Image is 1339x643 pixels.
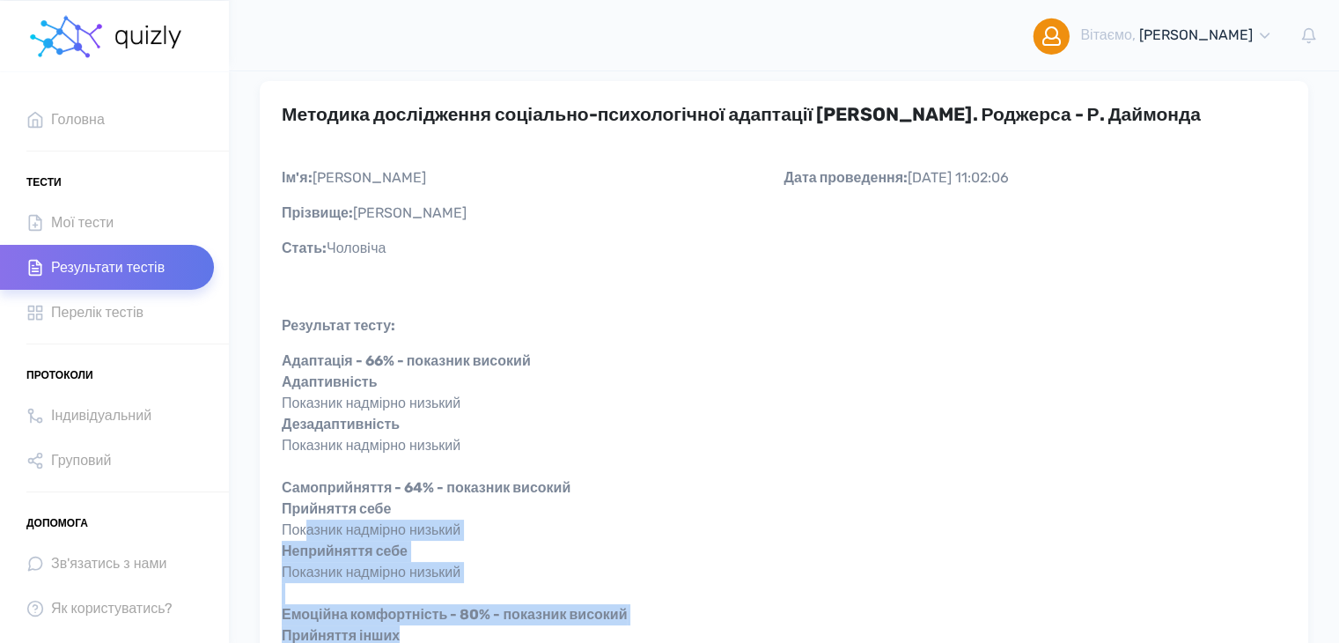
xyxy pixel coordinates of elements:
[114,26,185,48] img: homepage
[51,596,173,620] span: Як користуватись?
[282,479,570,496] strong: Самоприйняття - 64% - показник високий
[282,543,408,559] strong: Неприйняття себе
[784,169,908,186] span: Дата проведення:
[282,606,627,623] strong: Емоційна комфортність - 80% - показник високий
[784,167,1009,188] div: [DATE] 11:02:06
[282,203,771,224] div: [PERSON_NAME]
[26,510,88,536] span: Допомога
[282,240,327,256] span: Стать:
[51,300,143,324] span: Перелік тестів
[26,169,62,196] span: Тести
[282,167,771,188] div: [PERSON_NAME]
[282,103,1286,125] h3: Методика дослідження соціально-психологічної адаптації [PERSON_NAME]. Роджерса - Р. Даймонда
[51,255,165,279] span: Результати тестів
[282,416,400,432] strong: Дезадаптивність
[282,500,391,517] strong: Прийняття себе
[51,107,105,131] span: Головна
[51,551,166,575] span: Зв'язатись з нами
[26,362,93,388] span: Протоколи
[26,1,185,71] a: homepage homepage
[282,317,395,334] span: Результат тесту:
[1139,26,1253,43] span: [PERSON_NAME]
[282,352,531,369] strong: Адаптація - 66% - показник високий
[282,373,377,390] strong: Адаптивність
[282,169,313,186] span: Ім'я:
[282,204,353,221] span: Прізвище:
[26,11,106,63] img: homepage
[51,211,114,234] span: Мої тести
[51,403,151,427] span: Індивідуальний
[51,448,111,472] span: Груповий
[282,238,771,259] div: Чоловiча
